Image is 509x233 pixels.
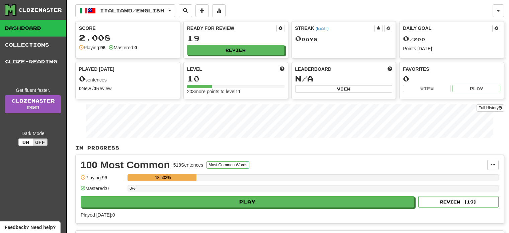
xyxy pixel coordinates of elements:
[100,8,164,13] span: Italiano / English
[79,86,82,91] strong: 0
[79,34,176,42] div: 2.008
[179,4,192,17] button: Search sentences
[79,66,114,72] span: Played [DATE]
[75,4,175,17] button: Italiano/English
[295,25,375,32] div: Streak
[295,66,332,72] span: Leaderboard
[295,34,302,43] span: 0
[81,174,124,185] div: Playing: 96
[5,224,56,231] span: Open feedback widget
[81,185,124,196] div: Mastered: 0
[403,37,425,42] span: / 200
[81,212,115,218] span: Played [DATE]: 0
[187,25,276,32] div: Ready for Review
[173,162,203,168] div: 518 Sentences
[403,74,500,83] div: 0
[187,45,284,55] button: Review
[388,66,392,72] span: This week in points, UTC
[5,87,61,94] div: Get fluent faster.
[403,85,451,92] button: View
[135,45,137,50] strong: 0
[18,138,33,146] button: On
[477,104,504,112] button: Full History
[418,196,499,208] button: Review (19)
[403,25,492,32] div: Daily Goal
[79,74,176,83] div: sentences
[5,95,61,113] a: ClozemasterPro
[187,88,284,95] div: 203 more points to level 11
[187,66,202,72] span: Level
[295,85,393,93] button: View
[79,74,85,83] span: 0
[18,7,62,13] div: Clozemaster
[109,44,137,51] div: Mastered:
[94,86,96,91] strong: 0
[81,160,170,170] div: 100 Most Common
[195,4,209,17] button: Add sentence to collection
[187,34,284,43] div: 19
[5,130,61,137] div: Dark Mode
[100,45,106,50] strong: 96
[75,144,504,151] p: In Progress
[212,4,226,17] button: More stats
[130,174,196,181] div: 18.533%
[403,66,500,72] div: Favorites
[295,74,314,83] span: N/A
[316,26,329,31] a: (EEST)
[79,44,105,51] div: Playing:
[403,45,500,52] div: Points [DATE]
[33,138,48,146] button: Off
[452,85,500,92] button: Play
[206,161,249,169] button: Most Common Words
[280,66,284,72] span: Score more points to level up
[79,85,176,92] div: New / Review
[81,196,414,208] button: Play
[403,34,409,43] span: 0
[79,25,176,32] div: Score
[187,74,284,83] div: 10
[295,34,393,43] div: Day s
